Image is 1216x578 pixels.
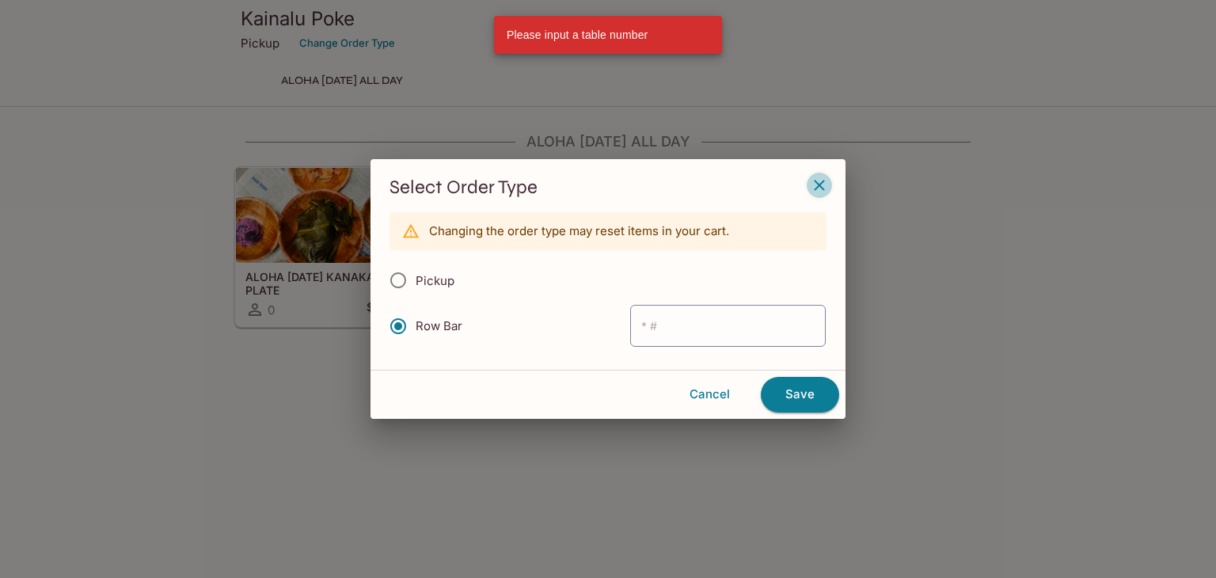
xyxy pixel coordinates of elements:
[665,378,754,411] button: Cancel
[416,273,454,288] span: Pickup
[416,318,462,333] span: Row Bar
[429,223,729,238] p: Changing the order type may reset items in your cart.
[761,377,839,412] button: Save
[507,21,648,49] div: Please input a table number
[389,175,826,200] h3: Select Order Type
